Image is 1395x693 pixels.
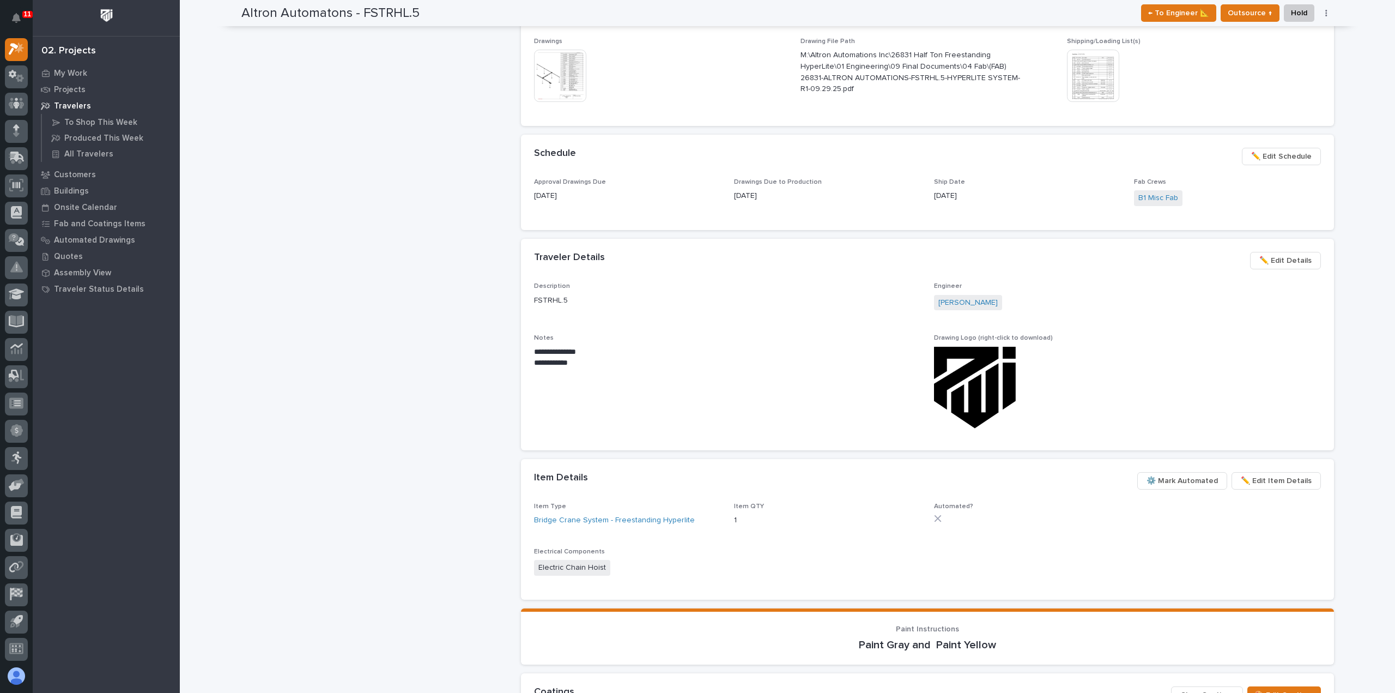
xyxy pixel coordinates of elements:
p: [DATE] [734,190,921,202]
a: [PERSON_NAME] [938,297,998,309]
span: Engineer [934,283,962,290]
h2: Altron Automatons - FSTRHL.5 [241,5,420,21]
a: Projects [33,81,180,98]
a: Onsite Calendar [33,199,180,215]
span: Electric Chain Hoist [534,560,610,576]
span: Fab Crews [1134,179,1166,185]
img: Workspace Logo [96,5,117,26]
span: Shipping/Loading List(s) [1067,38,1141,45]
span: Notes [534,335,554,341]
span: Outsource ↑ [1228,7,1272,20]
div: 02. Projects [41,45,96,57]
p: Customers [54,170,96,180]
span: Approval Drawings Due [534,179,606,185]
span: ✏️ Edit Schedule [1251,150,1312,163]
h2: Schedule [534,148,576,160]
p: Projects [54,85,86,95]
p: 11 [24,10,31,18]
p: [DATE] [534,190,721,202]
button: ⚙️ Mark Automated [1137,472,1227,490]
div: Notifications11 [14,13,28,31]
p: FSTRHL.5 [534,295,921,306]
a: Assembly View [33,264,180,281]
a: Customers [33,166,180,183]
p: Traveler Status Details [54,285,144,294]
span: Description [534,283,570,290]
a: To Shop This Week [42,115,180,130]
img: KQpi-EtUpXU0PZkWy3RAUHL9QnB7ME5xGUWz1uqYntk [934,347,1016,429]
span: Item QTY [734,503,764,510]
button: ← To Engineer 📐 [1141,4,1216,22]
span: Paint Instructions [896,625,959,633]
p: Produced This Week [64,134,143,143]
a: Travelers [33,98,180,114]
p: Automated Drawings [54,236,135,245]
button: ✏️ Edit Item Details [1232,472,1321,490]
p: 1 [734,515,921,526]
p: To Shop This Week [64,118,137,128]
a: Automated Drawings [33,232,180,248]
button: Outsource ↑ [1221,4,1279,22]
span: Electrical Components [534,549,605,555]
a: Produced This Week [42,130,180,146]
p: Travelers [54,101,91,111]
p: My Work [54,69,87,79]
a: Buildings [33,183,180,199]
span: Item Type [534,503,566,510]
span: ✏️ Edit Item Details [1241,474,1312,487]
a: Bridge Crane System - Freestanding Hyperlite [534,515,695,526]
h2: Traveler Details [534,252,605,264]
p: [DATE] [934,190,1121,202]
span: ← To Engineer 📐 [1148,7,1209,20]
span: Automated? [934,503,973,510]
span: Drawings [534,38,562,45]
span: ⚙️ Mark Automated [1147,474,1218,487]
p: Buildings [54,186,89,196]
a: All Travelers [42,146,180,161]
a: Traveler Status Details [33,281,180,297]
button: users-avatar [5,665,28,688]
button: ✏️ Edit Details [1250,252,1321,269]
p: Quotes [54,252,83,262]
a: B1 Misc Fab [1138,192,1178,204]
p: Onsite Calendar [54,203,117,213]
p: All Travelers [64,149,113,159]
span: Drawings Due to Production [734,179,822,185]
span: Drawing File Path [800,38,855,45]
button: ✏️ Edit Schedule [1242,148,1321,165]
span: Drawing Logo (right-click to download) [934,335,1053,341]
p: M:\Altron Automations Inc\26831 Half Ton Freestanding HyperLite\01 Engineering\09 Final Documents... [800,50,1028,95]
span: ✏️ Edit Details [1259,254,1312,267]
button: Notifications [5,7,28,29]
h2: Item Details [534,472,588,484]
a: Fab and Coatings Items [33,215,180,232]
span: Ship Date [934,179,965,185]
span: Hold [1291,7,1307,20]
p: Fab and Coatings Items [54,219,145,229]
a: Quotes [33,248,180,264]
button: Hold [1284,4,1314,22]
p: Paint Gray and Paint Yellow [534,638,1321,652]
a: My Work [33,65,180,81]
p: Assembly View [54,268,111,278]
